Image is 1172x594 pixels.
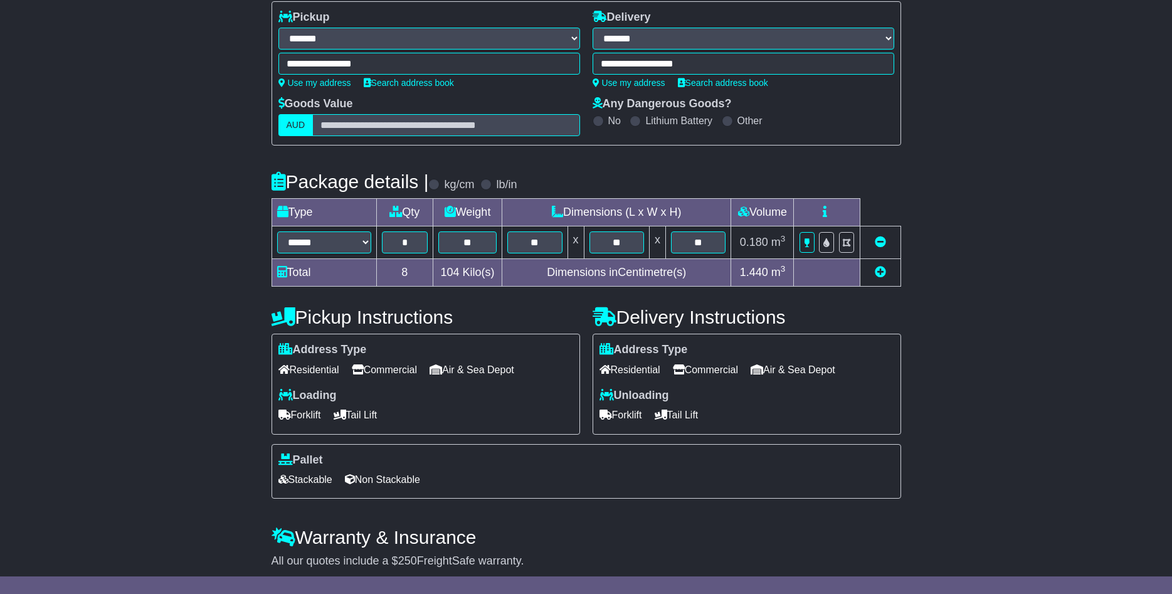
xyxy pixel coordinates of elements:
span: Forklift [278,405,321,425]
label: Lithium Battery [645,115,712,127]
span: Forklift [599,405,642,425]
td: Kilo(s) [433,259,502,287]
h4: Warranty & Insurance [272,527,901,548]
span: Tail Lift [655,405,699,425]
span: Residential [278,360,339,379]
label: Unloading [599,389,669,403]
label: Pickup [278,11,330,24]
label: No [608,115,621,127]
a: Search address book [678,78,768,88]
td: x [649,226,665,259]
td: Type [272,199,376,226]
td: Total [272,259,376,287]
sup: 3 [781,234,786,243]
span: m [771,236,786,248]
a: Use my address [593,78,665,88]
label: Loading [278,389,337,403]
span: Tail Lift [334,405,377,425]
label: Any Dangerous Goods? [593,97,732,111]
sup: 3 [781,264,786,273]
span: Non Stackable [345,470,420,489]
a: Add new item [875,266,886,278]
td: Dimensions in Centimetre(s) [502,259,731,287]
a: Remove this item [875,236,886,248]
td: Weight [433,199,502,226]
label: AUD [278,114,314,136]
h4: Delivery Instructions [593,307,901,327]
span: 1.440 [740,266,768,278]
td: Qty [376,199,433,226]
span: 0.180 [740,236,768,248]
span: Commercial [352,360,417,379]
td: Dimensions (L x W x H) [502,199,731,226]
span: Residential [599,360,660,379]
a: Search address book [364,78,454,88]
span: Air & Sea Depot [751,360,835,379]
label: lb/in [496,178,517,192]
td: Volume [731,199,794,226]
span: Commercial [673,360,738,379]
span: Stackable [278,470,332,489]
span: m [771,266,786,278]
label: Pallet [278,453,323,467]
span: 250 [398,554,417,567]
label: Goods Value [278,97,353,111]
label: Other [737,115,763,127]
span: 104 [441,266,460,278]
a: Use my address [278,78,351,88]
label: Address Type [278,343,367,357]
label: Address Type [599,343,688,357]
td: 8 [376,259,433,287]
h4: Package details | [272,171,429,192]
h4: Pickup Instructions [272,307,580,327]
td: x [568,226,584,259]
div: All our quotes include a $ FreightSafe warranty. [272,554,901,568]
label: Delivery [593,11,651,24]
label: kg/cm [444,178,474,192]
span: Air & Sea Depot [430,360,514,379]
